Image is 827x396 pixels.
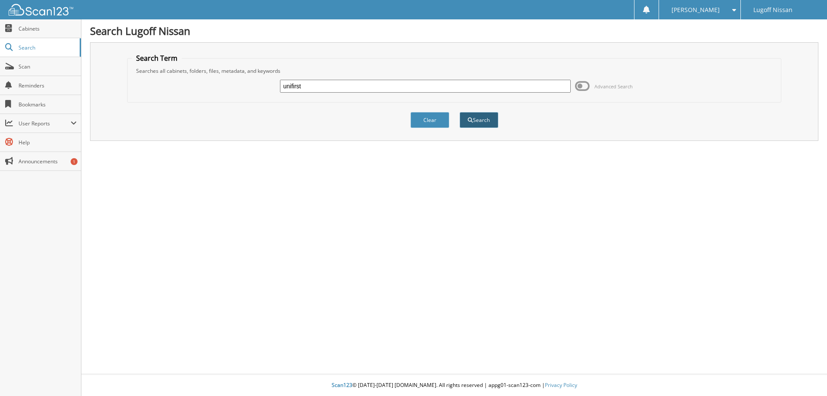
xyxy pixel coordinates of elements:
[9,4,73,16] img: scan123-logo-white.svg
[81,375,827,396] div: © [DATE]-[DATE] [DOMAIN_NAME]. All rights reserved | appg01-scan123-com |
[19,139,77,146] span: Help
[19,101,77,108] span: Bookmarks
[19,120,71,127] span: User Reports
[19,25,77,32] span: Cabinets
[19,63,77,70] span: Scan
[672,7,720,12] span: [PERSON_NAME]
[19,44,75,51] span: Search
[71,158,78,165] div: 1
[594,83,633,90] span: Advanced Search
[545,381,577,389] a: Privacy Policy
[460,112,498,128] button: Search
[19,158,77,165] span: Announcements
[332,381,352,389] span: Scan123
[19,82,77,89] span: Reminders
[132,67,777,75] div: Searches all cabinets, folders, files, metadata, and keywords
[753,7,793,12] span: Lugoff Nissan
[90,24,818,38] h1: Search Lugoff Nissan
[410,112,449,128] button: Clear
[784,355,827,396] iframe: Chat Widget
[132,53,182,63] legend: Search Term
